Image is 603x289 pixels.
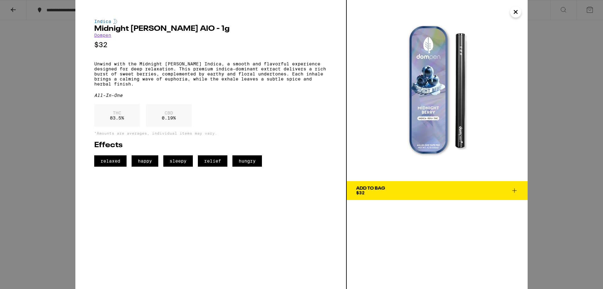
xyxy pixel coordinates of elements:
span: relief [198,155,227,167]
div: Indica [94,19,327,24]
div: All-In-One [94,93,327,98]
p: Unwind with the Midnight [PERSON_NAME] Indica, a smooth and flavorful experience designed for dee... [94,61,327,86]
p: $32 [94,41,327,49]
button: Add To Bag$32 [347,181,528,200]
button: Close [510,6,521,18]
a: Dompen [94,33,111,38]
span: sleepy [163,155,193,167]
p: *Amounts are averages, individual items may vary. [94,131,327,135]
div: 83.5 % [94,104,140,127]
p: CBD [162,110,176,115]
span: $32 [356,190,365,195]
h2: Effects [94,142,327,149]
div: 0.19 % [146,104,192,127]
span: hungry [232,155,262,167]
span: Hi. Need any help? [4,4,45,9]
h2: Midnight [PERSON_NAME] AIO - 1g [94,25,327,33]
span: happy [132,155,158,167]
p: THC [110,110,124,115]
img: indicaColor.svg [113,19,117,24]
span: relaxed [94,155,127,167]
div: Add To Bag [356,186,385,191]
